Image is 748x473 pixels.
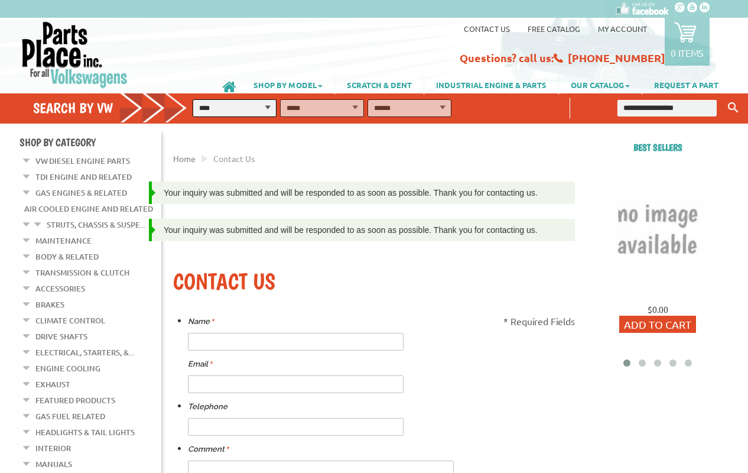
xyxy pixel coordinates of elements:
[335,74,424,95] a: SCRATCH & DENT
[35,329,87,344] a: Drive Shafts
[671,47,704,59] p: 0 items
[173,268,575,296] h1: Contact Us
[35,281,85,296] a: Accessories
[35,456,72,472] a: Manuals
[464,24,510,34] a: Contact us
[35,409,105,424] a: Gas Fuel Related
[424,74,558,95] a: INDUSTRIAL ENGINE & PARTS
[33,99,196,116] h4: Search by VW
[35,233,92,248] a: Maintenance
[213,153,255,164] span: Contact Us
[619,316,696,333] button: Add to Cart
[35,361,100,376] a: Engine Cooling
[35,249,99,264] a: Body & Related
[724,98,742,118] button: Keyword Search
[173,153,196,164] a: Home
[164,188,538,197] span: Your inquiry was submitted and will be responded to as soon as possible. Thank you for contacting...
[19,136,161,148] h4: Shop By Category
[21,21,129,89] img: Parts Place Inc!
[47,217,145,232] a: Struts, Chassis & Suspe...
[35,265,129,280] a: Transmission & Clutch
[35,313,105,328] a: Climate Control
[242,74,334,95] a: SHOP BY MODEL
[24,201,153,216] a: Air Cooled Engine and Related
[35,345,134,360] a: Electrical, Starters, &...
[35,185,127,200] a: Gas Engines & Related
[35,297,64,312] a: Brakes
[35,169,132,184] a: TDI Engine and Related
[598,24,647,34] a: My Account
[648,304,668,315] span: $0.00
[642,74,730,95] a: REQUEST A PART
[35,393,115,408] a: Featured Products
[188,400,227,414] label: Telephone
[35,425,135,440] a: Headlights & Tail Lights
[35,153,130,169] a: VW Diesel Engine Parts
[188,357,213,371] label: Email
[587,142,729,153] h2: Best sellers
[559,74,642,95] a: OUR CATALOG
[528,24,580,34] a: Free Catalog
[188,442,229,456] label: Comment
[164,225,538,235] span: Your inquiry was submitted and will be responded to as soon as possible. Thank you for contacting...
[624,318,691,331] span: Add to Cart
[35,377,70,392] a: Exhaust
[503,314,575,328] p: * Required Fields
[188,315,214,329] label: Name
[35,440,71,456] a: Interior
[665,18,710,66] a: 0 items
